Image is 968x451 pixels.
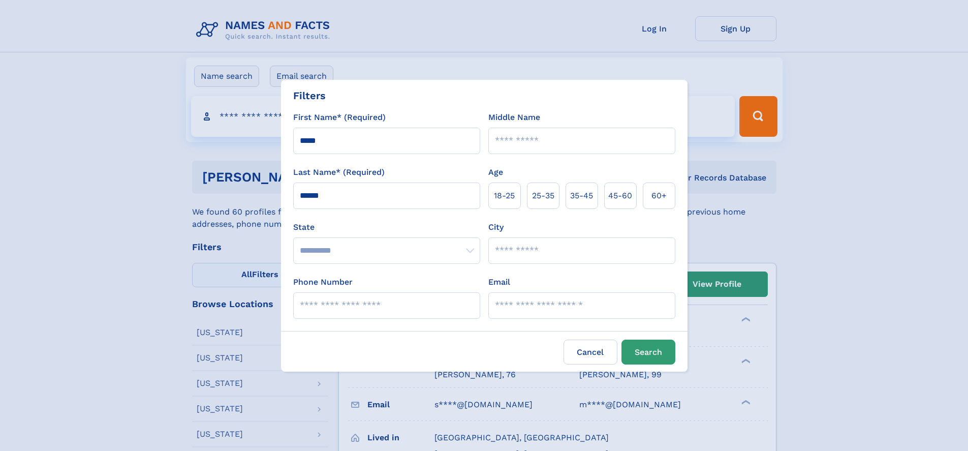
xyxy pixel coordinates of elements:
[293,221,480,233] label: State
[651,190,667,202] span: 60+
[488,221,504,233] label: City
[608,190,632,202] span: 45‑60
[293,88,326,103] div: Filters
[570,190,593,202] span: 35‑45
[488,111,540,124] label: Middle Name
[293,111,386,124] label: First Name* (Required)
[621,340,675,365] button: Search
[532,190,554,202] span: 25‑35
[293,166,385,178] label: Last Name* (Required)
[488,166,503,178] label: Age
[293,276,353,288] label: Phone Number
[494,190,515,202] span: 18‑25
[564,340,617,365] label: Cancel
[488,276,510,288] label: Email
